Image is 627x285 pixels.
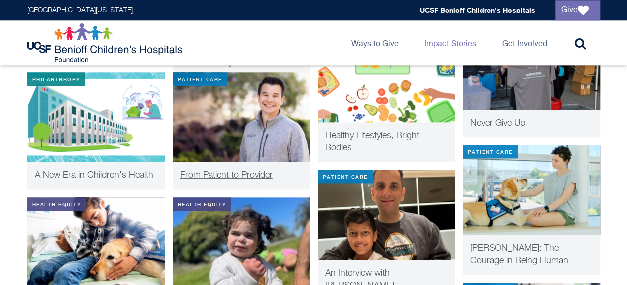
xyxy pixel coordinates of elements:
a: Impact Stories [417,20,484,65]
div: Philanthropy [27,72,85,86]
a: Get Involved [494,20,555,65]
a: Patient Care From patient to provider From Patient to Provider [173,72,310,189]
img: elena-thumbnail-video-no-button.png [463,145,600,235]
span: Never Give Up [470,119,525,128]
a: Patient Care [PERSON_NAME]: The Courage in Being Human [463,145,600,275]
img: puppy-love-thumb.png [27,197,165,285]
a: Patient Care Healthy Bodies Healthy Minds Healthy Lifestyles, Bright Bodies [318,32,455,162]
img: From patient to provider [173,72,310,162]
a: [GEOGRAPHIC_DATA][US_STATE] [27,7,133,14]
a: UCSF Benioff Children's Hospitals [420,6,535,14]
div: Patient Care [173,72,227,86]
a: Give [555,0,600,20]
a: Philanthropy new hospital building A New Era in Children's Health [27,72,165,189]
img: Healthy Bodies Healthy Minds [318,32,455,122]
img: Logo for UCSF Benioff Children's Hospitals Foundation [27,23,185,63]
div: Health Equity [27,197,86,211]
img: new hospital building [27,72,165,162]
span: From Patient to Provider [180,171,273,180]
a: Ways to Give [343,20,407,65]
span: Healthy Lifestyles, Bright Bodies [325,131,419,152]
div: Patient Care [463,145,518,158]
span: [PERSON_NAME]: The Courage in Being Human [470,244,568,265]
div: Patient Care [318,170,373,183]
span: A New Era in Children's Health [35,171,153,180]
img: Tej and Raghav on their one-year “liverversary”. [318,170,455,260]
div: Health Equity [173,197,231,211]
a: Patient Care Chris holding up a survivor tee shirt Never Give Up [463,20,600,137]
